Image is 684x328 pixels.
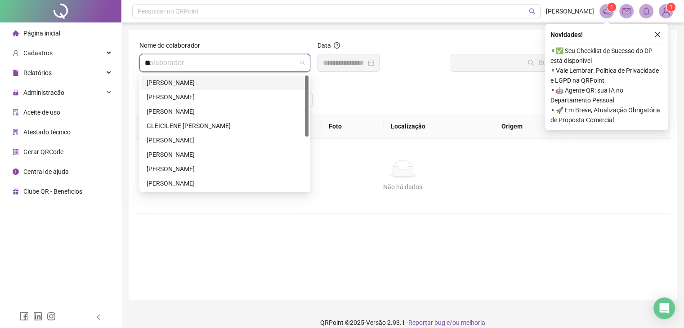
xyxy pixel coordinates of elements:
[13,30,19,36] span: home
[13,168,19,175] span: info-circle
[384,114,494,139] th: Localização
[147,106,303,116] div: [PERSON_NAME]
[451,54,666,72] button: Buscar registros
[622,7,630,15] span: mail
[317,42,331,49] span: Data
[550,66,663,85] span: ⚬ Vale Lembrar: Política de Privacidade e LGPD na QRPoint
[13,149,19,155] span: qrcode
[141,90,308,104] div: ANA PRISCILA VIANA DA SILVA
[13,129,19,135] span: solution
[139,40,206,50] label: Nome do colaborador
[20,312,29,321] span: facebook
[670,4,673,10] span: 1
[607,3,616,12] sup: 1
[550,85,663,105] span: ⚬ 🤖 Agente QR: sua IA no Departamento Pessoal
[23,129,71,136] span: Atestado técnico
[654,31,661,38] span: close
[23,168,69,175] span: Central de ajuda
[141,162,308,176] div: JESSIKA KALINA MONTEIRO CAMARA
[659,4,673,18] img: 89644
[147,121,303,131] div: GLEICILENE [PERSON_NAME]
[23,30,60,37] span: Página inicial
[147,135,303,145] div: [PERSON_NAME]
[147,92,303,102] div: [PERSON_NAME]
[13,188,19,195] span: gift
[494,114,574,139] th: Origem
[147,164,303,174] div: [PERSON_NAME]
[141,104,308,119] div: GISLAINE EMILLY ALVES CRUZ
[47,312,56,321] span: instagram
[33,312,42,321] span: linkedin
[550,105,663,125] span: ⚬ 🚀 Em Breve, Atualização Obrigatória de Proposta Comercial
[13,89,19,96] span: lock
[141,133,308,147] div: HAYANNY LOPES DE OLIVEIRA
[603,7,611,15] span: notification
[147,178,303,188] div: [PERSON_NAME]
[23,89,64,96] span: Administração
[141,119,308,133] div: GLEICILENE VIEIRA DA SILVA
[322,114,384,139] th: Foto
[147,150,303,160] div: [PERSON_NAME]
[13,109,19,115] span: audit
[546,6,594,16] span: [PERSON_NAME]
[334,42,340,49] span: question-circle
[147,78,303,88] div: [PERSON_NAME]
[23,69,52,76] span: Relatórios
[23,49,53,57] span: Cadastros
[610,4,613,10] span: 1
[23,148,63,155] span: Gerar QRCode
[147,182,659,192] div: Não há dados
[141,147,308,162] div: JAIANE BEATRIZ OLIVEIRA NUNES
[95,314,102,320] span: left
[666,3,675,12] sup: Atualize o seu contato no menu Meus Dados
[23,109,60,116] span: Aceite de uso
[653,297,675,319] div: Open Intercom Messenger
[141,75,308,90] div: ALINE DE CASTRO SANTOS
[550,30,583,40] span: Novidades !
[529,8,536,15] span: search
[366,319,386,326] span: Versão
[642,7,650,15] span: bell
[13,70,19,76] span: file
[13,50,19,56] span: user-add
[141,176,308,191] div: LAIRES DIAS DOS SANTOS
[23,188,82,195] span: Clube QR - Beneficios
[550,46,663,66] span: ⚬ ✅ Seu Checklist de Sucesso do DP está disponível
[408,319,485,326] span: Reportar bug e/ou melhoria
